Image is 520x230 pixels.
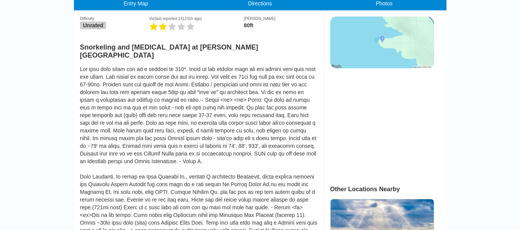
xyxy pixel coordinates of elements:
div: Difficulty [80,17,149,21]
h2: Snorkeling and [MEDICAL_DATA] at [PERSON_NAME][GEOGRAPHIC_DATA] [80,39,318,60]
span: Unrated [80,22,107,29]
div: 80ft [244,22,317,28]
div: Directions [198,0,322,7]
div: Photos [322,0,446,7]
iframe: Advertisement [330,76,433,172]
img: staticmap [330,17,434,68]
div: Entry Map [74,0,198,7]
div: [PERSON_NAME] [244,17,317,21]
div: Viz (last reported 141231h ago) [149,17,244,21]
div: Other Locations Nearby [330,186,446,193]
